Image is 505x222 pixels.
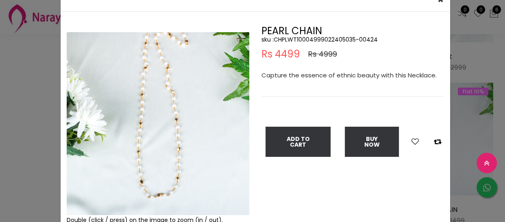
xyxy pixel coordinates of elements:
[431,136,444,147] button: Add to compare
[261,26,444,36] h2: PEARL CHAIN
[266,127,331,157] button: Add To Cart
[345,127,399,157] button: Buy Now
[261,70,444,81] p: Capture the essence of ethnic beauty with this Necklace.
[67,32,249,215] img: Example
[261,49,300,59] span: Rs 4499
[308,49,337,59] span: Rs 4999
[261,36,444,43] h5: sku : CHPLWT10004999022405035-00424
[409,136,421,147] button: Add to wishlist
